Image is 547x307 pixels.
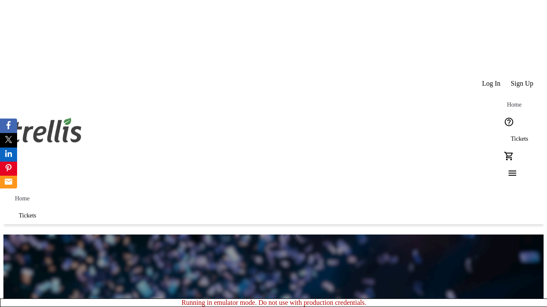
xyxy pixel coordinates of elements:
img: Orient E2E Organization 1aIgMQFKAX's Logo [9,108,85,151]
button: Help [500,113,518,130]
span: Tickets [511,136,528,142]
button: Menu [500,165,518,182]
button: Log In [477,75,506,92]
a: Home [9,190,36,207]
button: Cart [500,148,518,165]
a: Home [500,96,528,113]
span: Sign Up [511,80,533,87]
button: Sign Up [506,75,538,92]
span: Home [15,195,29,202]
a: Tickets [9,207,47,224]
span: Home [507,101,521,108]
span: Log In [482,80,500,87]
a: Tickets [500,130,538,148]
span: Tickets [19,212,36,219]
